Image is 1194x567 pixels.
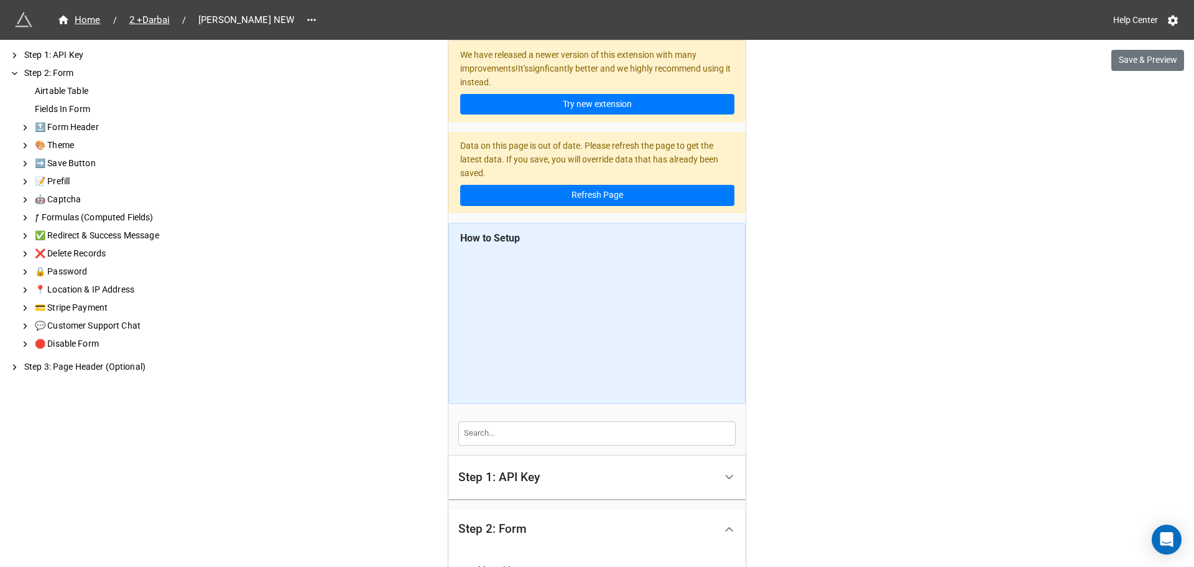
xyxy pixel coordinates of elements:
div: Fields In Form [32,103,199,116]
div: Airtable Table [32,85,199,98]
div: 🛑 Disable Form [32,337,199,350]
div: Step 3: Page Header (Optional) [22,360,199,373]
div: ✅ Redirect & Success Message [32,229,199,242]
iframe: Advanced Form for Updating Airtable Records | Tutorial [460,250,734,393]
div: Step 2: Form [458,523,527,535]
div: 🤖 Captcha [32,193,199,206]
div: Data on this page is out of date. Please refresh the page to get the latest data. If you save, yo... [448,132,746,213]
div: ❌ Delete Records [32,247,199,260]
button: Refresh Page [460,185,734,206]
div: Step 2: Form [448,509,746,549]
div: 🔒 Password [32,265,199,278]
div: 📍 Location & IP Address [32,283,199,296]
a: Try new extension [460,94,734,115]
button: Save & Preview [1111,50,1184,71]
img: miniextensions-icon.73ae0678.png [15,11,32,29]
nav: breadcrumb [50,12,302,27]
div: Step 1: API Key [458,471,540,484]
div: 💳 Stripe Payment [32,301,199,314]
b: How to Setup [460,232,520,244]
div: Open Intercom Messenger [1152,525,1182,555]
a: Help Center [1104,9,1167,31]
li: / [182,14,186,27]
div: Step 1: API Key [22,49,199,62]
div: Step 1: API Key [448,456,746,500]
div: ƒ Formulas (Computed Fields) [32,211,199,224]
a: Home [50,12,108,27]
div: 🎨 Theme [32,139,199,152]
input: Search... [458,421,736,445]
a: 2 +Darbai [122,12,177,27]
div: 📝 Prefill [32,175,199,188]
div: ➡️ Save Button [32,157,199,170]
span: 2 +Darbai [122,13,177,27]
div: Home [57,13,101,27]
div: We have released a newer version of this extension with many improvements! It's signficantly bett... [448,40,746,122]
div: 🔝 Form Header [32,121,199,134]
div: Step 2: Form [22,67,199,80]
div: 💬 Customer Support Chat [32,319,199,332]
li: / [113,14,117,27]
span: [PERSON_NAME] NEW [191,13,302,27]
